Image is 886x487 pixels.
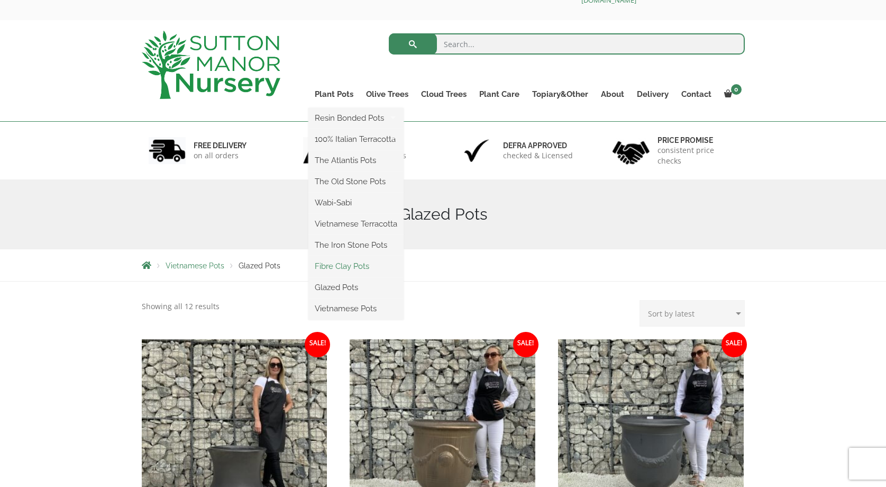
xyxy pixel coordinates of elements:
span: Sale! [305,332,330,357]
a: Vietnamese Pots [308,301,404,317]
p: consistent price checks [657,145,738,166]
a: Delivery [631,87,675,102]
img: logo [142,31,280,99]
a: The Old Stone Pots [308,174,404,190]
span: 0 [731,84,742,95]
a: Plant Pots [308,87,360,102]
a: Resin Bonded Pots [308,110,404,126]
h6: FREE DELIVERY [194,141,246,150]
p: checked & Licensed [503,150,573,161]
span: Sale! [513,332,538,357]
img: 1.jpg [149,137,186,164]
img: 2.jpg [303,137,340,164]
a: Vietnamese Terracotta [308,216,404,232]
a: About [595,87,631,102]
nav: Breadcrumbs [142,261,745,269]
a: Fibre Clay Pots [308,258,404,274]
a: 0 [718,87,745,102]
span: Glazed Pots [239,261,280,270]
a: The Atlantis Pots [308,152,404,168]
img: 4.jpg [613,134,650,167]
a: Contact [675,87,718,102]
a: Olive Trees [360,87,415,102]
p: Showing all 12 results [142,300,220,313]
a: Cloud Trees [415,87,473,102]
a: Wabi-Sabi [308,195,404,211]
a: Vietnamese Pots [166,261,224,270]
a: Plant Care [473,87,526,102]
h1: Glazed Pots [142,205,745,224]
span: Sale! [721,332,747,357]
a: 100% Italian Terracotta [308,131,404,147]
h6: Price promise [657,136,738,145]
select: Shop order [640,300,745,327]
img: 3.jpg [458,137,495,164]
a: The Iron Stone Pots [308,237,404,253]
a: Glazed Pots [308,279,404,295]
p: on all orders [194,150,246,161]
h6: Defra approved [503,141,573,150]
a: Topiary&Other [526,87,595,102]
input: Search... [389,33,745,55]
